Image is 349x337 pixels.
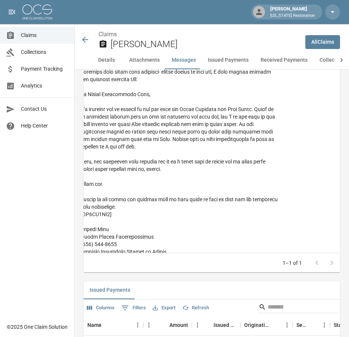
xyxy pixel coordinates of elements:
button: Sort [308,320,319,330]
button: Sort [203,320,214,330]
span: Help Center [21,122,68,130]
div: Amount [169,315,188,336]
a: Claims [99,31,117,38]
div: Originating From [240,315,293,336]
button: Menu [192,319,203,331]
div: Originating From [244,315,271,336]
button: Received Payments [255,51,314,69]
button: Attachments [123,51,166,69]
button: Sort [159,320,169,330]
button: Select columns [85,302,116,314]
button: Refresh [180,302,211,314]
div: Name [87,315,102,336]
button: open drawer [4,4,19,19]
div: related-list tabs [84,281,340,299]
h2: [PERSON_NAME] [110,39,299,50]
div: © 2025 One Claim Solution [7,323,68,331]
button: Messages [166,51,202,69]
button: Menu [281,319,293,331]
button: Details [90,51,123,69]
button: Show filters [119,302,148,314]
span: Contact Us [21,105,68,113]
span: Analytics [21,82,68,90]
div: Issued Date [192,315,240,336]
div: Issued Date [214,315,237,336]
div: Amount [143,315,192,336]
button: Menu [143,319,155,331]
button: Export [151,302,177,314]
button: Menu [319,319,330,331]
div: Sent To [296,315,308,336]
div: [PERSON_NAME] [267,5,318,19]
button: Issued Payments [202,51,255,69]
div: Received this email from adjuster- please follow up with him, I will handle getting the contents ... [81,68,278,285]
button: Sort [102,320,112,330]
button: Sort [271,320,281,330]
p: 1–1 of 1 [283,259,302,267]
div: Sent To [293,315,330,336]
span: Payment Tracking [21,65,68,73]
span: Claims [21,31,68,39]
img: ocs-logo-white-transparent.png [22,4,52,19]
div: Search [259,301,339,315]
div: Name [84,315,143,336]
button: Issued Payments [84,281,136,299]
span: Collections [21,48,68,56]
p: [US_STATE] Restoration [270,13,315,19]
button: Menu [132,319,143,331]
a: AllClaims [305,35,340,49]
div: anchor tabs [90,51,334,69]
nav: breadcrumb [99,30,299,39]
